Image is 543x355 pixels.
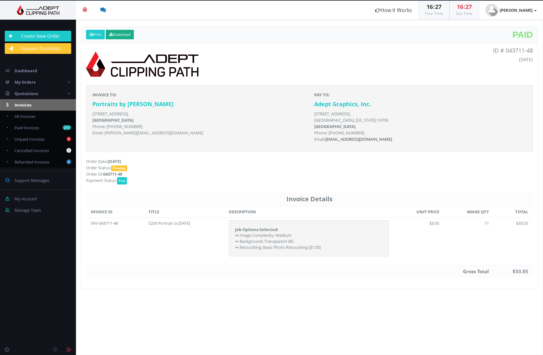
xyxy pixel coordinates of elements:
[106,30,134,39] a: Download
[314,57,533,62] h5: [DATE]
[485,4,498,16] img: user_default.jpg
[425,11,443,16] small: Your Time
[15,136,45,142] span: Unpaid Invoices
[86,192,533,206] th: Invoice Details
[86,206,144,218] th: INVOICE ID
[393,206,444,218] th: UNIT PRICE
[15,102,31,108] span: Invoices
[103,171,122,177] strong: 043711-48
[117,177,127,184] span: Paid
[15,125,39,131] span: Paid Invoices
[15,68,37,74] span: Dashboard
[92,92,117,98] strong: INVOICE TO:
[325,136,392,142] a: [EMAIL_ADDRESS][DOMAIN_NAME]
[435,3,441,10] span: 27
[314,100,371,108] strong: Adept Graphics, Inc.
[479,1,543,20] a: [PERSON_NAME]
[314,124,355,129] b: [GEOGRAPHIC_DATA]
[92,117,134,123] b: [GEOGRAPHIC_DATA]
[86,48,198,81] img: logo-print.png
[457,3,463,10] span: 16
[66,137,71,141] b: 0
[465,3,472,10] span: 27
[15,196,37,202] span: My Account
[148,220,212,226] div: 5200 Portrait Ia [DATE]
[314,92,330,98] strong: PAY TO:
[86,217,144,265] td: INV-043711-48
[512,30,533,39] span: Paid
[15,91,38,96] span: Quotations
[444,206,494,218] th: IMAGE QTY
[494,206,533,218] th: TOTAL
[456,11,472,16] small: Our Time
[111,165,127,171] span: Pending
[86,158,533,184] p: Order Date: Order Status: Order ID: Payment Status:
[5,43,71,54] a: Request Quotation
[86,30,105,39] a: Print
[63,125,71,130] b: 217
[513,268,528,274] strong: $33.55
[66,159,71,164] b: 0
[229,220,389,256] div: ⇛ Image Complexity: Medium ⇛ Background: Transparent BG ⇛ Retouching: Basic Photo Retouching ($1.00)
[92,111,305,136] p: [STREET_ADDRESS], Phone: [PHONE_NUMBER] Email: [PERSON_NAME][EMAIL_ADDRESS][DOMAIN_NAME]
[5,31,71,42] a: Create New Order
[463,268,489,274] strong: Gross Total
[5,5,71,15] img: Adept Graphics
[224,206,393,218] th: DESCRIPTION
[144,206,224,218] th: TITLE
[92,100,173,108] strong: Portraits by [PERSON_NAME]
[15,159,49,165] span: Refunded Invoices
[15,148,49,153] span: Cancelled Invoices
[494,217,533,265] td: $33.55
[369,1,418,20] a: How It Works
[444,217,494,265] td: 11
[463,3,465,10] span: :
[15,207,41,213] span: Manage Team
[393,217,444,265] td: $3.05
[314,111,527,142] p: [STREET_ADDRESS], [GEOGRAPHIC_DATA], [US_STATE] 19709 Phone: [PHONE_NUMBER] Email:
[235,227,278,232] strong: Job Options Selected:
[15,79,35,85] span: My Orders
[66,148,71,153] b: 1
[433,3,435,10] span: :
[314,48,533,54] p: ID # 043711-48
[15,113,35,119] span: All Invoices
[500,7,533,13] strong: [PERSON_NAME]
[15,177,49,183] span: Support Messages
[108,158,121,164] strong: [DATE]
[427,3,433,10] span: 16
